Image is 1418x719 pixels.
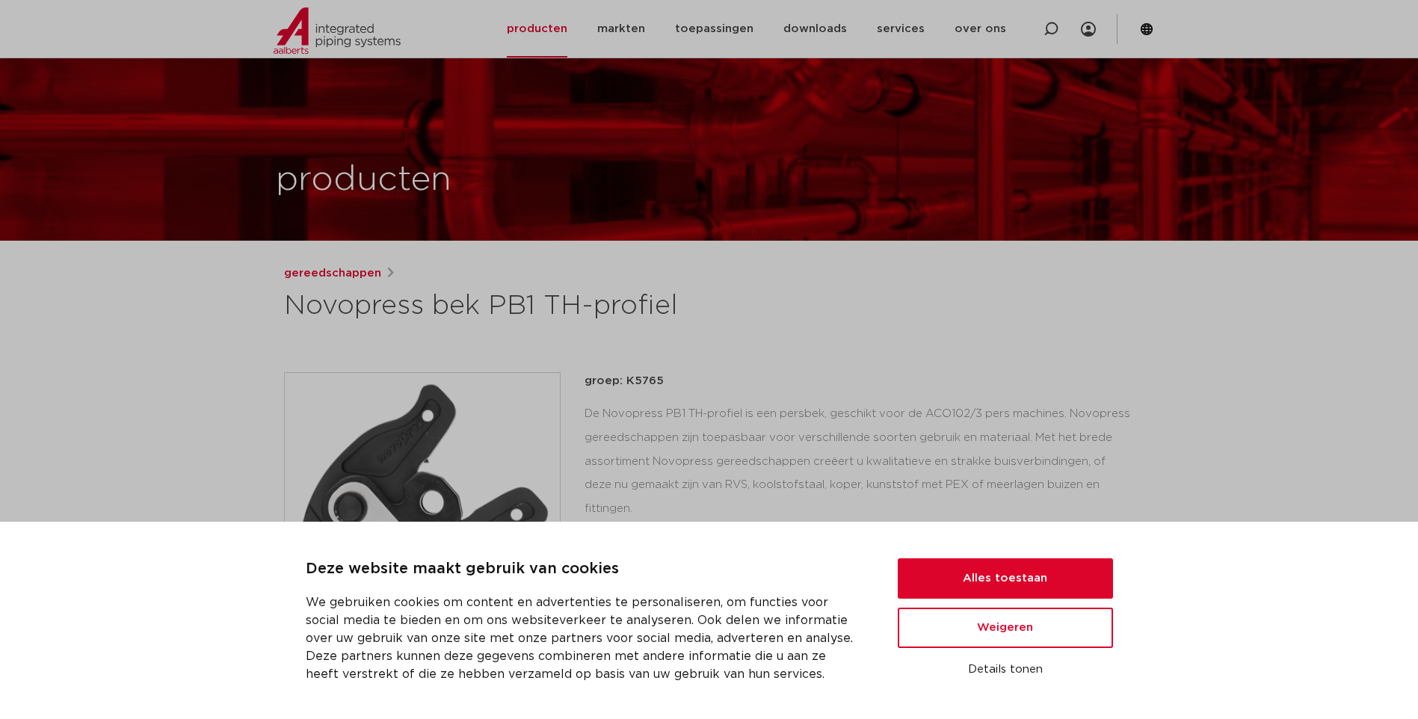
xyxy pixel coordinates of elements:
[898,657,1113,682] button: Details tonen
[276,156,451,204] h1: producten
[285,373,560,648] img: Product Image for Novopress bek PB1 TH-profiel
[585,372,1135,390] p: groep: K5765
[306,558,862,581] p: Deze website maakt gebruik van cookies
[284,265,381,283] a: gereedschappen
[585,402,1135,552] div: De Novopress PB1 TH-profiel is een persbek, geschikt voor de ACO102/3 pers machines. Novopress ge...
[306,593,862,683] p: We gebruiken cookies om content en advertenties te personaliseren, om functies voor social media ...
[898,608,1113,648] button: Weigeren
[284,288,845,324] h1: Novopress bek PB1 TH-profiel
[898,558,1113,599] button: Alles toestaan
